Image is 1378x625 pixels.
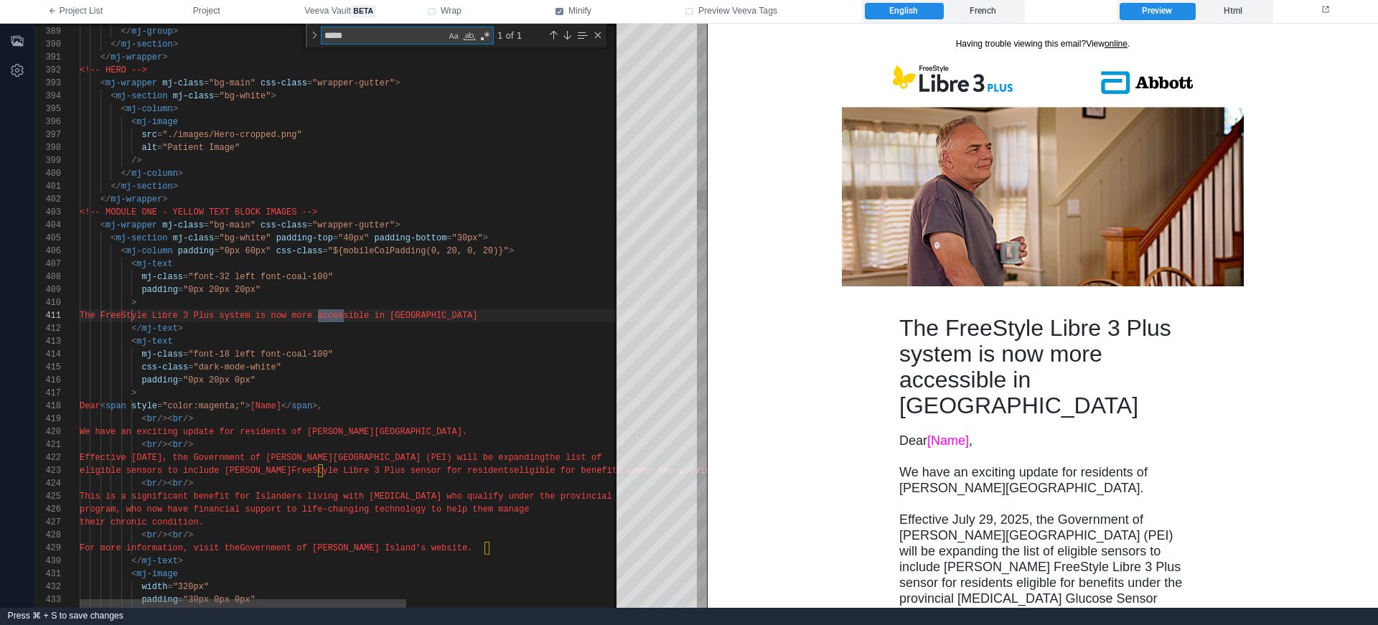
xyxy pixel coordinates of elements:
div: 1 of 1 [496,27,545,44]
div: 418 [35,400,61,413]
span: < [100,78,106,88]
span: mj-column [126,104,173,114]
div: 430 [35,555,61,568]
div: 406 [35,245,61,258]
span: br [173,479,183,489]
span: > [395,220,400,230]
span: < [141,530,146,540]
span: />< [157,440,173,450]
span: = [167,582,172,592]
span: "0px 20px 20px" [183,285,261,295]
div: 433 [35,593,61,606]
div: 400 [35,167,61,180]
div: 405 [35,232,61,245]
span: > [173,182,178,192]
div: 398 [35,141,61,154]
span: = [214,91,219,101]
div: 410 [35,296,61,309]
div: 404 [35,219,61,232]
span: "bg-main" [209,220,256,230]
span: < [111,91,116,101]
div: Find in Selection (⌥⌘L) [574,27,590,43]
div: 428 [35,529,61,542]
span: /> [131,156,141,166]
div: 417 [35,387,61,400]
span: > [245,401,250,411]
div: 432 [35,581,61,593]
div: Previous Match (⇧Enter) [548,29,559,41]
span: br [173,414,183,424]
span: Minify [568,5,591,18]
span: t of [PERSON_NAME][GEOGRAPHIC_DATA] (PEI) will be expanding [240,453,545,463]
span: mj-section [116,233,167,243]
span: = [214,233,219,243]
div: 427 [35,516,61,529]
span: > [509,246,514,256]
span: beta [351,5,376,18]
span: < [141,479,146,489]
div: 434 [35,606,61,619]
span: mj-column [131,169,178,179]
span: < [121,104,126,114]
span: > [131,298,136,308]
span: mj-image [136,569,178,579]
span: < [141,414,146,424]
span: </ [131,556,141,566]
span: css-class [276,246,323,256]
span: > [173,104,178,114]
span: "bg-white" [219,91,271,101]
span: src [141,130,157,140]
span: "color:magenta;" [162,401,245,411]
span: "wrapper-gutter" [312,78,395,88]
span: = [178,375,183,385]
span: style [131,401,157,411]
span: > [162,194,167,205]
span: </ [121,27,131,37]
div: 394 [35,90,61,103]
span: "font-18 left font-coal-100" [188,349,333,360]
span: br [147,530,157,540]
span: mj-text [136,259,172,269]
span: Government of [PERSON_NAME] Island’s website. [240,543,472,553]
div: 431 [35,568,61,581]
span: mj-section [121,39,173,50]
label: Html [1195,3,1270,20]
div: 402 [35,193,61,206]
span: />< [157,530,173,540]
span: > [178,556,183,566]
span: Veeva Vault [304,5,375,18]
span: = [307,220,312,230]
span: Wrap [441,5,461,18]
span: > [483,233,488,243]
div: 419 [35,413,61,426]
span: span [291,401,312,411]
span: padding [141,375,177,385]
span: mj-class [141,349,183,360]
span: rovincial [566,492,612,502]
span: "Patient Image" [162,143,240,153]
span: The FreeStyle Libre 3 Plus system is [80,311,266,321]
span: "bg-white" [219,233,271,243]
span: = [157,143,162,153]
span: "wrapper-gutter" [312,220,395,230]
div: 421 [35,438,61,451]
span: = [188,362,193,372]
span: br [147,479,157,489]
span: eligible for benefits under the provincial [514,466,731,476]
span: Preview Veeva Tags [698,5,777,18]
span: mj-text [136,337,172,347]
span: ts of [PERSON_NAME][GEOGRAPHIC_DATA]. [276,427,467,437]
span: "320px" [173,582,209,592]
div: 426 [35,503,61,516]
div: Next Match (Enter) [561,29,573,41]
iframe: preview [708,24,1378,608]
span: > [162,52,167,62]
span: </ [100,52,111,62]
span: mj-text [141,324,177,334]
span: > [173,27,178,37]
span: "bg-main" [209,78,256,88]
span: mj-image [136,117,178,127]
